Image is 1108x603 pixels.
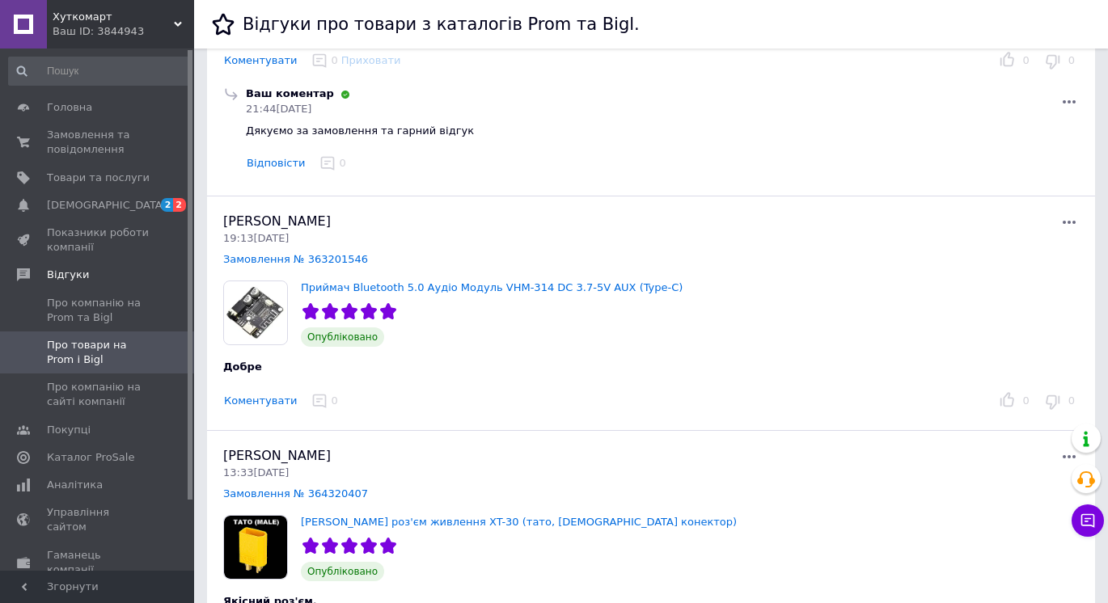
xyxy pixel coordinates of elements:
a: [PERSON_NAME] роз'єм живлення XT-30 (тато, [DEMOGRAPHIC_DATA] конектор) [301,516,737,528]
span: 2 [173,198,186,212]
h1: Відгуки про товари з каталогів Prom та Bigl. [243,15,640,34]
input: Пошук [8,57,191,86]
span: Про компанію на сайті компанії [47,380,150,409]
span: Дякуємо за замовлення та гарний відгук [246,124,474,137]
span: Про товари на Prom і Bigl [47,338,150,367]
span: 2 [161,198,174,212]
span: Гаманець компанії [47,548,150,577]
a: Замовлення № 363201546 [223,253,368,265]
span: 13:33[DATE] [223,466,289,479]
span: Хуткомарт [53,10,174,24]
span: Замовлення та повідомлення [47,128,150,157]
span: Товари та послуги [47,171,150,185]
span: Відгуки [47,268,89,282]
button: Відповісти [246,155,306,172]
span: 19:13[DATE] [223,232,289,244]
span: Аналітика [47,478,103,492]
span: Показники роботи компанії [47,226,150,255]
span: Добре [223,361,262,373]
span: [DEMOGRAPHIC_DATA] [47,198,167,213]
img: Приймач Bluetooth 5.0 Аудіо Модуль VHM-314 DC 3.7-5V AUX (Type-C) [224,281,287,344]
span: Опубліковано [301,562,384,581]
button: Коментувати [223,393,298,410]
span: [PERSON_NAME] [223,448,331,463]
a: Приймач Bluetooth 5.0 Аудіо Модуль VHM-314 DC 3.7-5V AUX (Type-C) [301,281,683,293]
button: Коментувати [223,53,298,70]
img: Силовий роз'єм живлення XT-30 (тато, male конектор) [224,516,287,579]
span: [PERSON_NAME] [223,213,331,229]
button: Чат з покупцем [1072,504,1104,537]
span: Головна [47,100,92,115]
span: Опубліковано [301,327,384,347]
a: Замовлення № 364320407 [223,487,368,500]
div: Ваш ID: 3844943 [53,24,194,39]
span: Покупці [47,423,91,437]
span: Ваш коментар [246,87,334,99]
span: Про компанію на Prom та Bigl [47,296,150,325]
span: Каталог ProSale [47,450,134,465]
span: 21:44[DATE] [246,103,311,115]
span: Управління сайтом [47,505,150,534]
